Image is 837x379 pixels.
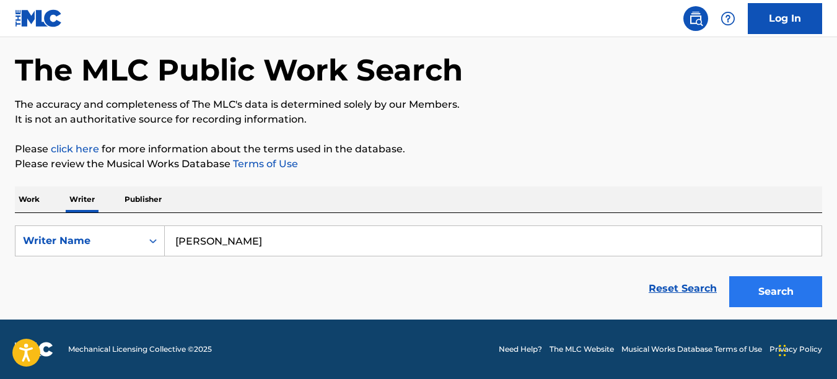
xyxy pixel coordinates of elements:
a: Need Help? [499,344,542,355]
h1: The MLC Public Work Search [15,51,463,89]
a: Reset Search [642,275,723,302]
div: Help [716,6,740,31]
a: Terms of Use [230,158,298,170]
span: Mechanical Licensing Collective © 2025 [68,344,212,355]
a: Privacy Policy [769,344,822,355]
p: The accuracy and completeness of The MLC's data is determined solely by our Members. [15,97,822,112]
a: Log In [748,3,822,34]
p: It is not an authoritative source for recording information. [15,112,822,127]
p: Work [15,186,43,212]
p: Publisher [121,186,165,212]
div: Drag [779,332,786,369]
a: Public Search [683,6,708,31]
img: MLC Logo [15,9,63,27]
iframe: Chat Widget [775,320,837,379]
p: Please review the Musical Works Database [15,157,822,172]
a: The MLC Website [550,344,614,355]
a: Musical Works Database Terms of Use [621,344,762,355]
p: Writer [66,186,99,212]
a: click here [51,143,99,155]
img: logo [15,342,53,357]
form: Search Form [15,225,822,313]
img: search [688,11,703,26]
button: Search [729,276,822,307]
div: Writer Name [23,233,134,248]
img: help [721,11,735,26]
p: Please for more information about the terms used in the database. [15,142,822,157]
